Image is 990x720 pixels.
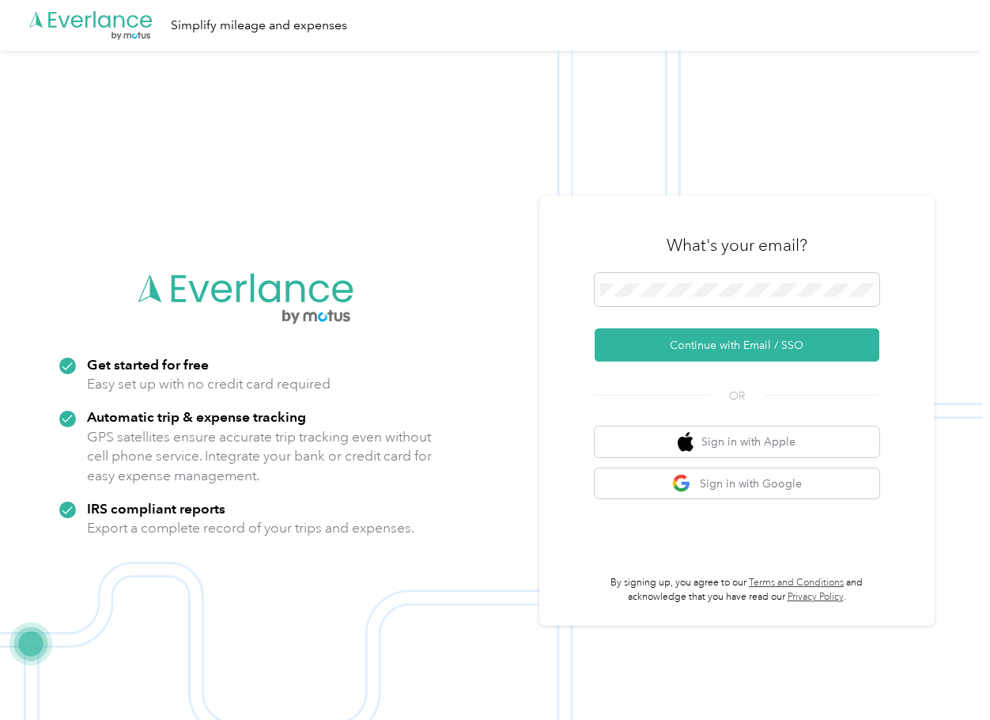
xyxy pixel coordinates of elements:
[595,468,879,499] button: google logoSign in with Google
[678,432,693,452] img: apple logo
[171,16,347,36] div: Simplify mileage and expenses
[87,500,225,517] strong: IRS compliant reports
[595,328,879,362] button: Continue with Email / SSO
[595,576,879,604] p: By signing up, you agree to our and acknowledge that you have read our .
[667,234,807,256] h3: What's your email?
[595,426,879,457] button: apple logoSign in with Apple
[749,577,844,589] a: Terms and Conditions
[901,631,990,720] iframe: Everlance-gr Chat Button Frame
[672,474,692,494] img: google logo
[87,408,306,425] strong: Automatic trip & expense tracking
[87,518,414,538] p: Export a complete record of your trips and expenses.
[87,374,331,394] p: Easy set up with no credit card required
[87,427,433,486] p: GPS satellites ensure accurate trip tracking even without cell phone service. Integrate your bank...
[709,388,765,404] span: OR
[87,356,209,373] strong: Get started for free
[788,591,844,603] a: Privacy Policy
